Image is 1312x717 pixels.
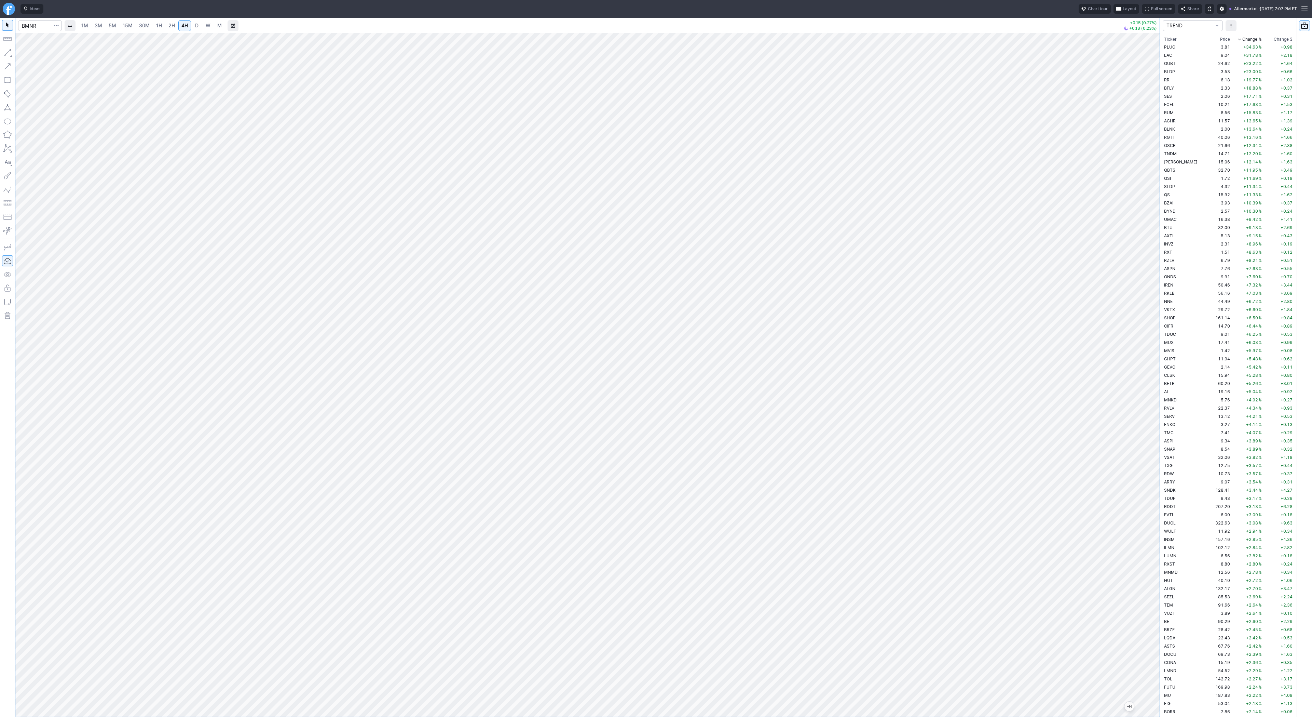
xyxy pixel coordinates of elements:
[1164,406,1174,411] span: RVLV
[1206,125,1231,133] td: 2.00
[153,20,165,31] a: 1H
[1258,118,1262,123] span: %
[1164,266,1175,271] span: ASPN
[1206,92,1231,100] td: 2.06
[1164,94,1172,99] span: SES
[1281,356,1293,361] span: +0.62
[1226,20,1236,31] button: More
[1164,36,1176,43] div: Ticker
[1243,200,1258,205] span: +10.39
[217,23,222,28] span: M
[1206,174,1231,182] td: 1.72
[1258,340,1262,345] span: %
[1281,389,1293,394] span: +0.92
[1164,348,1174,353] span: MVIS
[1206,346,1231,355] td: 1.42
[1243,77,1258,82] span: +19.77
[1206,149,1231,158] td: 14.71
[1164,274,1176,279] span: ONDS
[1187,5,1199,12] span: Share
[1281,373,1293,378] span: +0.80
[1088,5,1108,12] span: Chart tour
[1206,404,1231,412] td: 22.37
[1258,176,1262,181] span: %
[1258,332,1262,337] span: %
[1164,151,1177,156] span: TNDM
[1206,76,1231,84] td: 6.18
[2,129,13,140] button: Polygon
[1206,338,1231,346] td: 17.41
[1206,158,1231,166] td: 15.06
[1142,4,1175,14] button: Full screen
[1123,5,1136,12] span: Layout
[1281,200,1293,205] span: +0.37
[1258,250,1262,255] span: %
[1164,389,1168,394] span: AI
[2,283,13,294] button: Lock drawings
[1281,118,1293,123] span: +1.39
[1164,241,1174,247] span: INVZ
[1258,44,1262,50] span: %
[2,47,13,58] button: Line
[1281,135,1293,140] span: +4.66
[1206,240,1231,248] td: 2.31
[2,225,13,236] button: Anchored VWAP
[191,20,202,31] a: D
[1258,315,1262,320] span: %
[1246,340,1258,345] span: +6.03
[1217,4,1227,14] button: Settings
[1281,291,1293,296] span: +3.69
[1206,264,1231,273] td: 7.76
[1246,397,1258,402] span: +4.92
[2,116,13,127] button: Ellipse
[1220,36,1230,43] div: Price
[1243,69,1258,74] span: +23.00
[1206,207,1231,215] td: 2.57
[1113,4,1139,14] button: Layout
[1281,332,1293,337] span: +0.53
[120,20,136,31] a: 15M
[1258,184,1262,189] span: %
[1206,215,1231,223] td: 16.38
[1246,291,1258,296] span: +7.03
[1164,69,1175,74] span: BLDP
[1281,44,1293,50] span: +0.98
[1243,168,1258,173] span: +11.95
[1258,282,1262,288] span: %
[1246,266,1258,271] span: +7.63
[1206,133,1231,141] td: 40.06
[1129,26,1157,30] span: +0.13 (0.23%)
[1281,241,1293,247] span: +0.19
[1206,371,1231,379] td: 15.94
[1166,22,1212,29] span: TREND
[2,88,13,99] button: Rotated rectangle
[2,296,13,307] button: Add note
[1206,59,1231,67] td: 24.62
[1281,307,1293,312] span: +1.84
[1281,406,1293,411] span: +0.93
[1164,77,1170,82] span: RR
[1206,314,1231,322] td: 161.14
[168,23,175,28] span: 2H
[1246,217,1258,222] span: +9.42
[1243,143,1258,148] span: +12.34
[1258,356,1262,361] span: %
[1281,381,1293,386] span: +3.01
[1164,364,1175,370] span: GEVO
[214,20,225,31] a: M
[1258,225,1262,230] span: %
[1164,217,1177,222] span: UMAC
[1164,209,1176,214] span: BYND
[1258,307,1262,312] span: %
[1281,315,1293,320] span: +9.84
[1164,315,1176,320] span: SHOP
[1258,77,1262,82] span: %
[1281,250,1293,255] span: +0.12
[1281,266,1293,271] span: +0.55
[1246,241,1258,247] span: +8.96
[1243,61,1258,66] span: +23.22
[1164,85,1174,91] span: BFLY
[1164,53,1172,58] span: LAC
[1246,233,1258,238] span: +9.15
[1246,250,1258,255] span: +8.63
